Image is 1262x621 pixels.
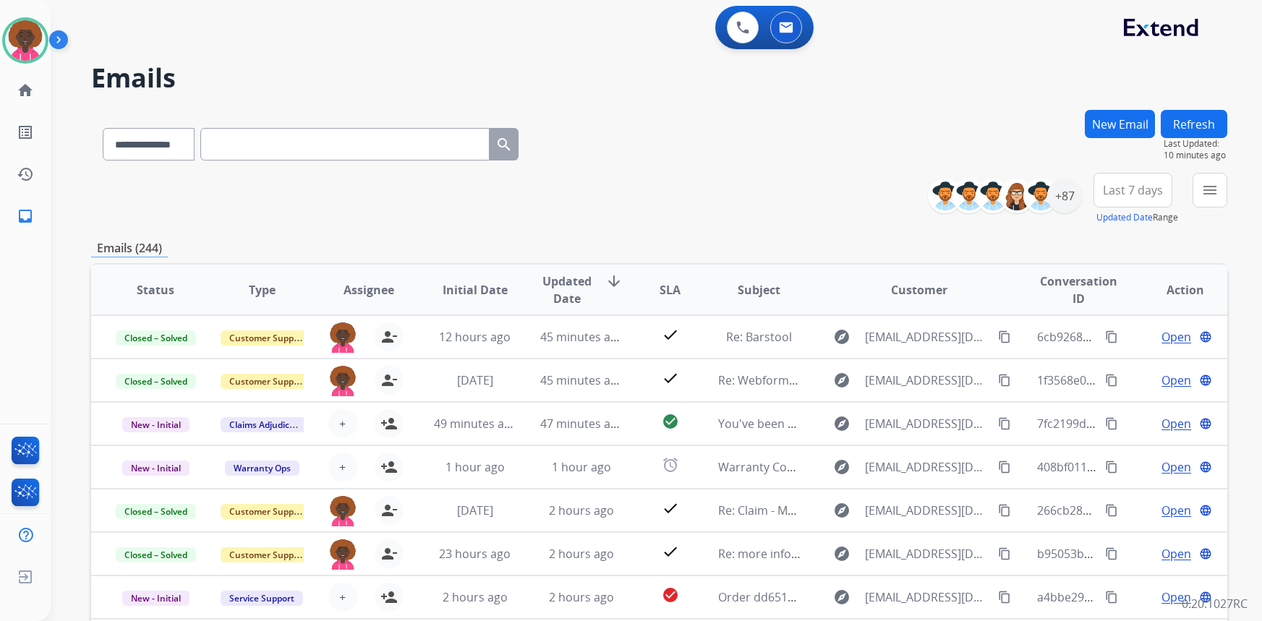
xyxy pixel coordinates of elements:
[344,281,394,299] span: Assignee
[998,374,1011,387] mat-icon: content_copy
[122,417,189,432] span: New - Initial
[439,546,511,562] span: 23 hours ago
[249,281,276,299] span: Type
[1199,461,1212,474] mat-icon: language
[1105,504,1118,517] mat-icon: content_copy
[549,589,614,605] span: 2 hours ago
[1199,547,1212,560] mat-icon: language
[339,415,346,432] span: +
[5,20,46,61] img: avatar
[443,589,508,605] span: 2 hours ago
[1199,591,1212,604] mat-icon: language
[339,458,346,476] span: +
[1105,374,1118,387] mat-icon: content_copy
[17,124,34,141] mat-icon: list_alt
[328,496,357,526] img: agent-avatar
[540,329,624,345] span: 45 minutes ago
[718,589,976,605] span: Order dd65154c-c6e6-49bd-9547-c8cc126c36d4
[660,281,681,299] span: SLA
[662,456,679,474] mat-icon: alarm
[833,502,850,519] mat-icon: explore
[1199,330,1212,343] mat-icon: language
[122,461,189,476] span: New - Initial
[718,459,891,475] span: Warranty Coverage D-16917013
[540,372,624,388] span: 45 minutes ago
[1037,589,1259,605] span: a4bbe294-3f48-4a86-b48a-1a8849e1e620
[339,588,346,606] span: +
[865,545,991,562] span: [EMAIL_ADDRESS][DOMAIN_NAME]
[865,458,991,476] span: [EMAIL_ADDRESS][DOMAIN_NAME]
[380,545,398,562] mat-icon: person_remove
[1121,265,1227,315] th: Action
[998,591,1011,604] mat-icon: content_copy
[662,500,679,517] mat-icon: check
[549,546,614,562] span: 2 hours ago
[718,502,840,518] span: Re: Claim - Maimz Sofa
[225,461,299,476] span: Warranty Ops
[1037,546,1255,562] span: b95053b0-ae52-47fe-b6f0-f555b1a7b1bc
[457,372,493,388] span: [DATE]
[1037,372,1260,388] span: 1f3568e0-0eed-4296-8046-da1d02d31110
[439,329,511,345] span: 12 hours ago
[328,409,357,438] button: +
[718,372,1065,388] span: Re: Webform from [EMAIL_ADDRESS][DOMAIN_NAME] on [DATE]
[833,458,850,476] mat-icon: explore
[865,328,991,346] span: [EMAIL_ADDRESS][DOMAIN_NAME]
[662,413,679,430] mat-icon: check_circle
[116,504,196,519] span: Closed – Solved
[221,417,320,432] span: Claims Adjudication
[833,415,850,432] mat-icon: explore
[1161,415,1191,432] span: Open
[540,416,624,432] span: 47 minutes ago
[91,64,1227,93] h2: Emails
[549,502,614,518] span: 2 hours ago
[380,372,398,389] mat-icon: person_remove
[457,502,493,518] span: [DATE]
[221,547,315,562] span: Customer Support
[1161,545,1191,562] span: Open
[1161,502,1191,519] span: Open
[1037,459,1258,475] span: 408bf011-a3b9-4b03-a9cc-e45750081275
[1105,461,1118,474] mat-icon: content_copy
[221,504,315,519] span: Customer Support
[91,239,168,257] p: Emails (244)
[1199,504,1212,517] mat-icon: language
[865,372,991,389] span: [EMAIL_ADDRESS][DOMAIN_NAME]
[380,588,398,606] mat-icon: person_add
[443,281,508,299] span: Initial Date
[1161,458,1191,476] span: Open
[1201,181,1219,199] mat-icon: menu
[328,453,357,481] button: +
[380,458,398,476] mat-icon: person_add
[1161,328,1191,346] span: Open
[116,374,196,389] span: Closed – Solved
[998,417,1011,430] mat-icon: content_copy
[1096,212,1153,223] button: Updated Date
[1199,374,1212,387] mat-icon: language
[833,328,850,346] mat-icon: explore
[1182,595,1248,612] p: 0.20.1027RC
[328,366,357,396] img: agent-avatar
[738,281,780,299] span: Subject
[1096,211,1178,223] span: Range
[1105,591,1118,604] mat-icon: content_copy
[1103,187,1163,193] span: Last 7 days
[1105,547,1118,560] mat-icon: content_copy
[380,502,398,519] mat-icon: person_remove
[1093,173,1172,207] button: Last 7 days
[137,281,174,299] span: Status
[726,329,792,345] span: Re: Barstool
[1037,502,1253,518] span: 266cb287-f2da-469e-8885-1755ad5f0ef8
[662,543,679,560] mat-icon: check
[662,369,679,387] mat-icon: check
[445,459,505,475] span: 1 hour ago
[1105,330,1118,343] mat-icon: content_copy
[662,586,679,604] mat-icon: check_circle
[221,591,303,606] span: Service Support
[328,583,357,612] button: +
[221,330,315,346] span: Customer Support
[833,545,850,562] mat-icon: explore
[662,326,679,343] mat-icon: check
[1037,416,1258,432] span: 7fc2199d-2279-4705-b41e-c82857ed6877
[865,588,991,606] span: [EMAIL_ADDRESS][DOMAIN_NAME]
